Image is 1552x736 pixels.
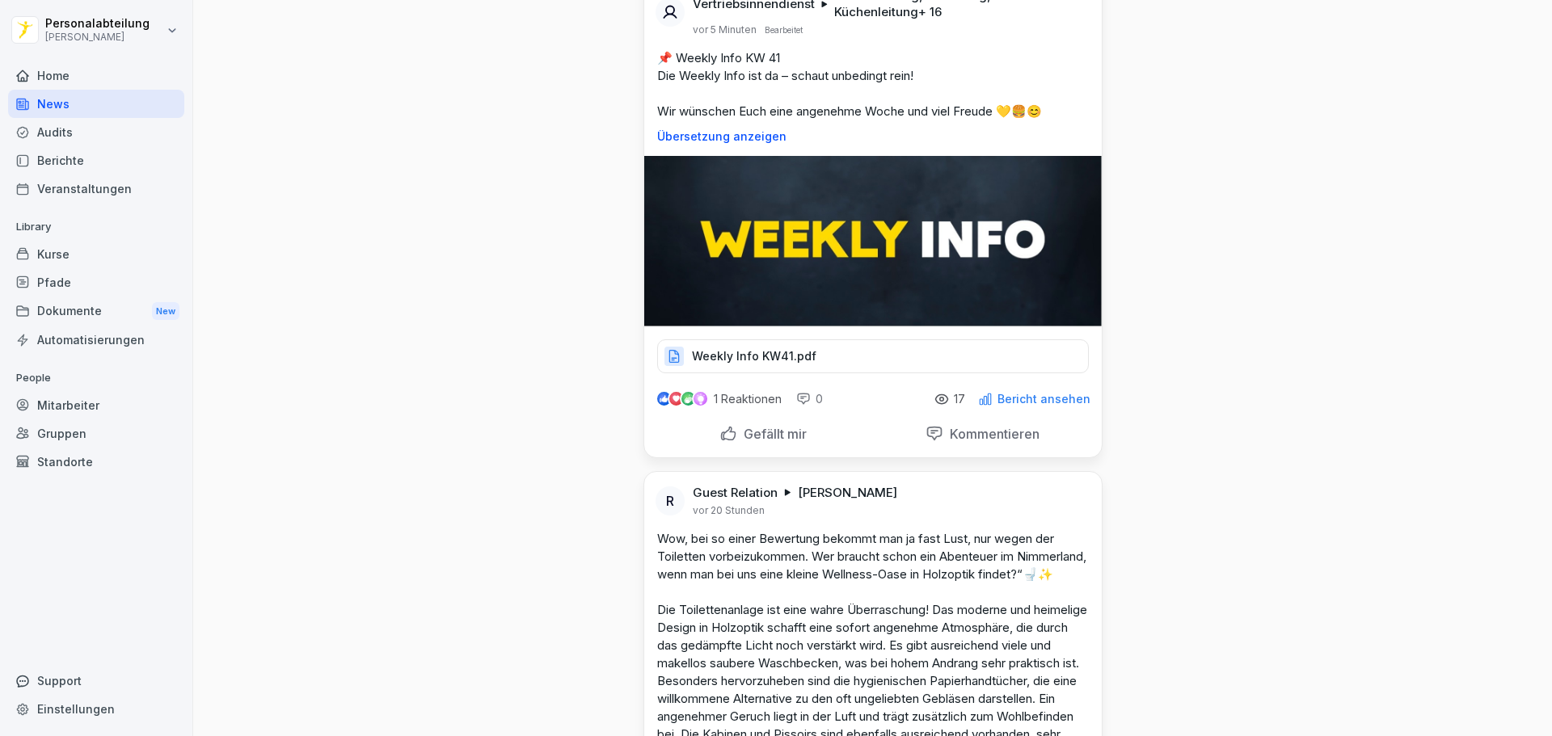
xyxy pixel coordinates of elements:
[943,426,1040,442] p: Kommentieren
[8,297,184,326] a: DokumenteNew
[657,130,1089,143] p: Übersetzung anzeigen
[8,214,184,240] p: Library
[8,146,184,175] a: Berichte
[45,17,150,31] p: Personalabteilung
[8,118,184,146] a: Audits
[8,419,184,448] a: Gruppen
[657,393,670,406] img: like
[8,448,184,476] a: Standorte
[8,268,184,297] a: Pfade
[8,90,184,118] a: News
[152,302,179,321] div: New
[796,391,823,407] div: 0
[670,393,682,405] img: love
[8,175,184,203] a: Veranstaltungen
[8,297,184,326] div: Dokumente
[644,156,1102,326] img: ugkezbsvwy9ed1jr783a3dfq.png
[656,486,685,515] div: R
[657,353,1089,369] a: Weekly Info KW41.pdf
[8,61,184,90] a: Home
[8,365,184,391] p: People
[8,391,184,419] a: Mitarbeiter
[8,695,184,723] a: Einstellungen
[693,23,757,36] p: vor 5 Minuten
[954,393,965,406] p: 17
[45,32,150,43] p: [PERSON_NAME]
[737,426,807,442] p: Gefällt mir
[8,240,184,268] a: Kurse
[997,393,1090,406] p: Bericht ansehen
[694,392,707,406] img: inspiring
[681,392,695,406] img: celebrate
[693,485,778,501] p: Guest Relation
[8,326,184,354] a: Automatisierungen
[798,485,897,501] p: [PERSON_NAME]
[657,49,1089,120] p: 📌 Weekly Info KW 41 Die Weekly Info ist da – schaut unbedingt rein! Wir wünschen Euch eine angene...
[714,393,782,406] p: 1 Reaktionen
[693,504,765,517] p: vor 20 Stunden
[8,667,184,695] div: Support
[692,348,816,364] p: Weekly Info KW41.pdf
[765,23,803,36] p: Bearbeitet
